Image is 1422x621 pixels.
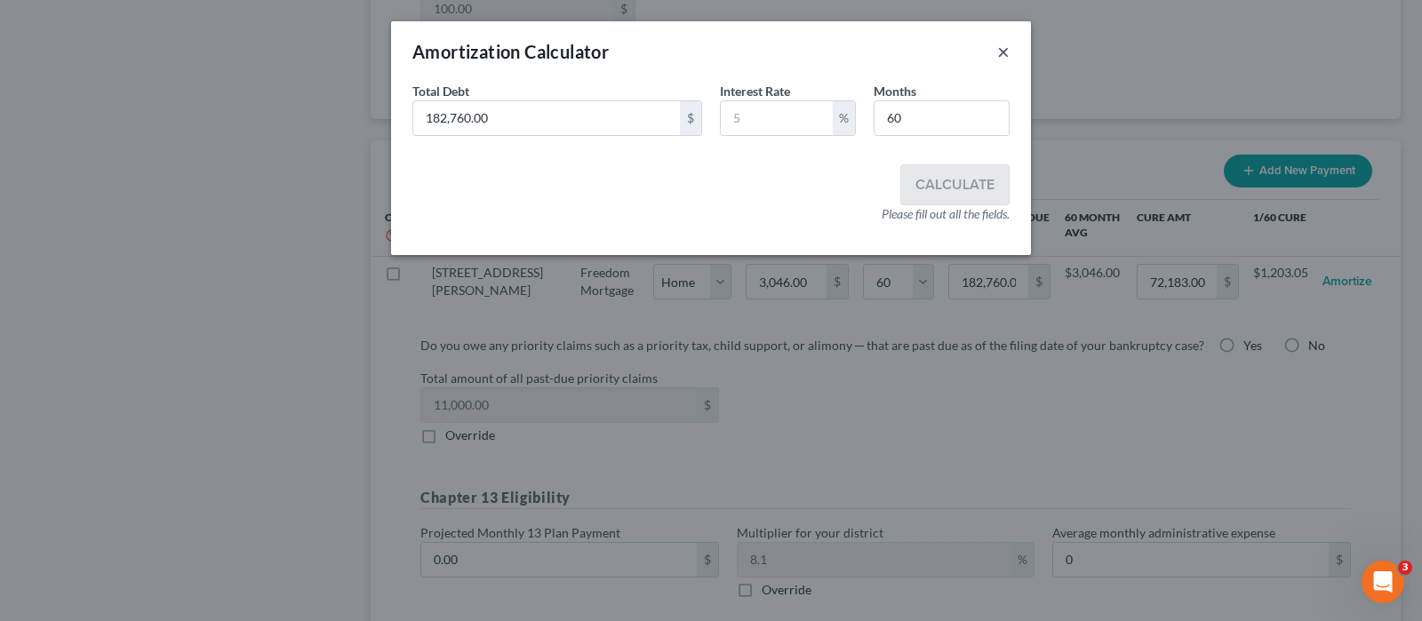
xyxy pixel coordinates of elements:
[833,101,855,135] div: %
[413,101,680,135] input: 10,000.00
[1398,561,1412,575] span: 3
[900,164,1010,205] button: Calculate
[874,82,916,100] label: Months
[1362,561,1404,603] iframe: Intercom live chat
[997,41,1010,62] button: ×
[720,82,790,100] label: Interest Rate
[680,101,701,135] div: $
[412,205,1010,223] div: Please fill out all the fields.
[412,39,609,64] div: Amortization Calculator
[412,82,469,100] label: Total Debt
[721,101,833,135] input: 5
[875,101,1009,135] input: 60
